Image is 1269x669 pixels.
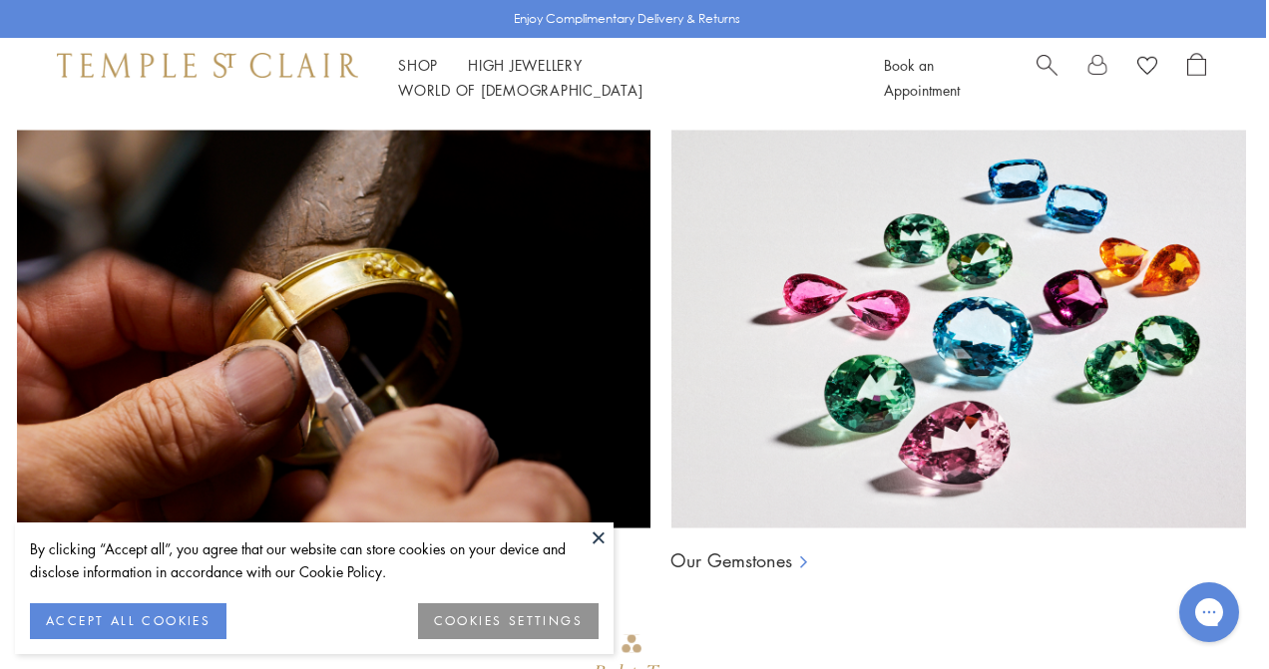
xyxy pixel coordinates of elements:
a: Open Shopping Bag [1187,53,1206,103]
iframe: Gorgias live chat messenger [1169,575,1249,649]
img: Ball Chains [17,130,650,528]
a: View Wishlist [1137,53,1157,83]
a: Book an Appointment [884,55,960,100]
a: Our Gemstones [670,548,792,572]
p: Enjoy Complimentary Delivery & Returns [514,9,740,29]
button: COOKIES SETTINGS [418,603,599,639]
div: By clicking “Accept all”, you agree that our website can store cookies on your device and disclos... [30,537,599,583]
a: World of [DEMOGRAPHIC_DATA]World of [DEMOGRAPHIC_DATA] [398,80,642,100]
a: Search [1037,53,1057,103]
nav: Main navigation [398,53,839,103]
img: Temple St. Clair [57,53,358,77]
a: High JewelleryHigh Jewellery [468,55,583,75]
button: ACCEPT ALL COOKIES [30,603,226,639]
a: ShopShop [398,55,438,75]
